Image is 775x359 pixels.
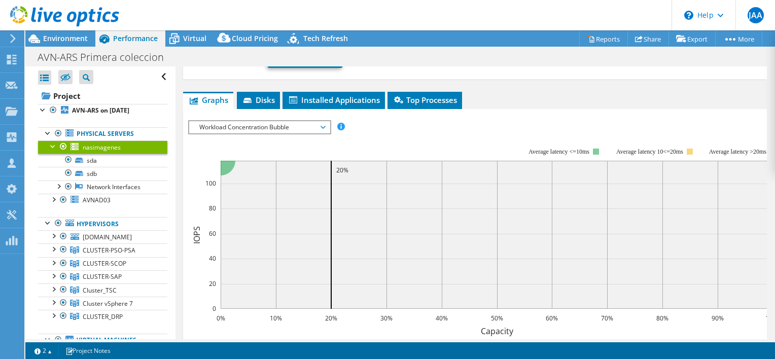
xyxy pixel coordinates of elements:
span: CLUSTER-SCOP [83,259,126,268]
text: 100 [205,179,216,188]
span: Environment [43,33,88,43]
text: 70% [601,314,613,322]
text: 50% [491,314,503,322]
span: [DOMAIN_NAME] [83,233,132,241]
text: Average latency >20ms [709,148,766,155]
a: Project Notes [58,344,118,357]
span: Tech Refresh [303,33,348,43]
a: Export [668,31,716,47]
span: Virtual [183,33,206,43]
span: nasimagenes [83,143,121,152]
text: 90% [712,314,724,322]
a: sda [38,154,167,167]
a: CLUSTER-SAP [38,270,167,283]
a: Hypervisors [38,217,167,230]
span: CLUSTER_DRP [83,312,123,321]
span: Cluster_TSC [83,286,117,295]
a: AVN-ARS on [DATE] [38,104,167,117]
a: Reports [579,31,628,47]
a: CLUSTER-PSO-PSA [38,243,167,257]
text: 30% [380,314,393,322]
a: Share [627,31,669,47]
h1: AVN-ARS Primera coleccion [33,52,180,63]
text: 60% [546,314,558,322]
text: 20% [325,314,337,322]
text: 80 [209,204,216,212]
span: Graphs [188,95,228,105]
a: Cluster vSphere 7 [38,297,167,310]
span: CLUSTER-PSO-PSA [83,246,135,255]
span: Workload Concentration Bubble [194,121,325,133]
text: 60 [209,229,216,238]
tspan: Average latency 10<=20ms [616,148,683,155]
text: 20 [209,279,216,288]
span: Installed Applications [288,95,380,105]
a: [DOMAIN_NAME] [38,230,167,243]
a: CLUSTER-SCOP [38,257,167,270]
text: 0 [213,304,216,313]
text: 20% [336,166,348,174]
text: 40% [436,314,448,322]
a: Project [38,88,167,104]
a: More [715,31,762,47]
svg: \n [684,11,693,20]
text: 10% [270,314,282,322]
tspan: Average latency <=10ms [529,148,589,155]
span: Disks [242,95,275,105]
text: 0% [216,314,225,322]
a: nasimagenes [38,140,167,154]
text: 80% [656,314,668,322]
text: Capacity [480,326,513,337]
span: AVNAD03 [83,196,111,204]
a: Physical Servers [38,127,167,140]
a: Virtual Machines [38,334,167,347]
a: Network Interfaces [38,181,167,194]
a: AVNAD03 [38,194,167,207]
a: Cluster_TSC [38,283,167,297]
a: CLUSTER_DRP [38,310,167,323]
span: Cloud Pricing [232,33,278,43]
text: IOPS [191,226,202,243]
text: 40 [209,254,216,263]
span: JAA [748,7,764,23]
span: Top Processes [393,95,457,105]
b: AVN-ARS on [DATE] [72,106,129,115]
span: Cluster vSphere 7 [83,299,133,308]
span: CLUSTER-SAP [83,272,122,281]
a: sdb [38,167,167,180]
span: Performance [113,33,158,43]
a: 2 [27,344,59,357]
